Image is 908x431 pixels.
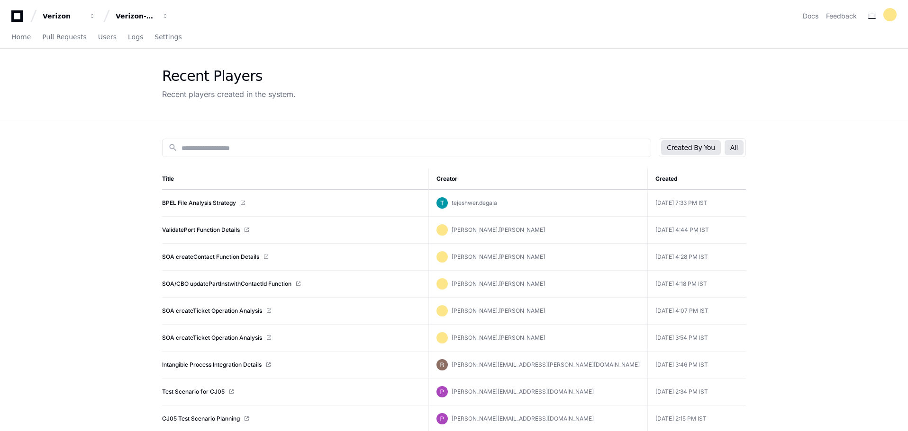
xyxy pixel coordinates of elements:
a: Logs [128,26,143,48]
td: [DATE] 7:33 PM IST [647,190,746,217]
a: Docs [803,11,818,21]
span: tejeshwer.degala [452,199,497,206]
td: [DATE] 4:07 PM IST [647,298,746,325]
span: [PERSON_NAME][EMAIL_ADDRESS][DOMAIN_NAME] [452,415,594,422]
a: SOA/CBO updatePartInstwithContactId Function [162,280,291,288]
td: [DATE] 4:44 PM IST [647,217,746,244]
th: Title [162,168,428,190]
a: SOA createContact Function Details [162,253,259,261]
td: [DATE] 2:34 PM IST [647,378,746,405]
span: [PERSON_NAME].[PERSON_NAME] [452,307,545,314]
span: Users [98,34,117,40]
a: SOA createTicket Operation Analysis [162,307,262,315]
td: [DATE] 3:54 PM IST [647,325,746,352]
div: Recent players created in the system. [162,88,296,100]
span: [PERSON_NAME].[PERSON_NAME] [452,334,545,341]
a: Pull Requests [42,26,86,48]
img: ACg8ocIZ1MQ8VU5ZsWlJimUBSsyVGLqCnsuqSTUVPybicP7-yYBlUA=s96-c [436,386,448,397]
span: [PERSON_NAME][EMAIL_ADDRESS][DOMAIN_NAME] [452,388,594,395]
a: Home [11,26,31,48]
span: Settings [154,34,182,40]
td: [DATE] 4:28 PM IST [647,244,746,271]
span: Home [11,34,31,40]
a: Intangible Process Integration Details [162,361,262,369]
button: All [725,140,744,155]
a: BPEL File Analysis Strategy [162,199,236,207]
span: [PERSON_NAME].[PERSON_NAME] [452,253,545,260]
span: [PERSON_NAME].[PERSON_NAME] [452,280,545,287]
a: Test Scenario for CJ05 [162,388,225,396]
button: Created By You [661,140,720,155]
td: [DATE] 3:46 PM IST [647,352,746,378]
th: Creator [428,168,647,190]
td: [DATE] 4:18 PM IST [647,271,746,298]
span: [PERSON_NAME].[PERSON_NAME] [452,226,545,233]
button: Feedback [826,11,857,21]
img: ACg8ocIZ1MQ8VU5ZsWlJimUBSsyVGLqCnsuqSTUVPybicP7-yYBlUA=s96-c [436,413,448,424]
button: Verizon-Clarify-Order-Management [112,8,173,25]
span: Logs [128,34,143,40]
span: [PERSON_NAME][EMAIL_ADDRESS][PERSON_NAME][DOMAIN_NAME] [452,361,640,368]
a: CJ05 Test Scenario Planning [162,415,240,422]
a: Users [98,26,117,48]
mat-icon: search [168,143,178,152]
a: ValidatePort Function Details [162,226,240,234]
button: Verizon [39,8,100,25]
div: Verizon [43,11,83,21]
a: Settings [154,26,182,48]
th: Created [647,168,746,190]
img: ACg8ocKjdqdyTM4wnkt5Z3Tp-p9O1gktA6d94rSi0zLiV52yXj7tGQ=s96-c [436,359,448,370]
div: Verizon-Clarify-Order-Management [116,11,156,21]
img: ACg8ocL-P3SnoSMinE6cJ4KuvimZdrZkjavFcOgZl8SznIp-YIbKyw=s96-c [436,197,448,209]
div: Recent Players [162,68,296,85]
a: SOA createTicket Operation Analysis [162,334,262,342]
span: Pull Requests [42,34,86,40]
